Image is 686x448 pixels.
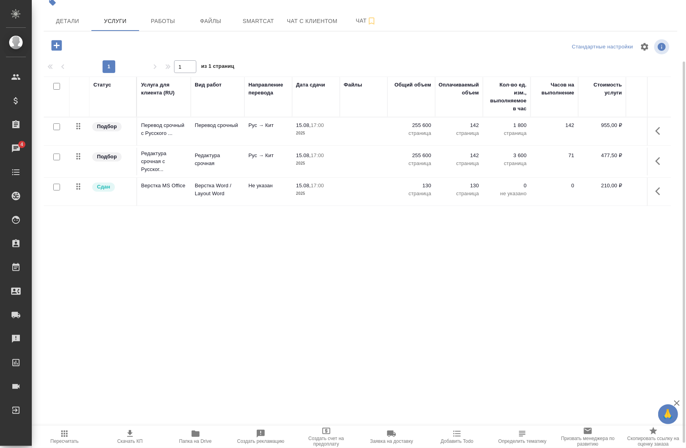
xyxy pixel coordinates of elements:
[439,182,479,190] p: 130
[97,426,163,448] button: Скачать КП
[490,426,555,448] button: Определить тематику
[144,16,182,26] span: Работы
[424,426,490,448] button: Добавить Todo
[630,81,670,97] div: Скидка / наценка
[141,150,187,173] p: Редактура срочная с Русског...
[439,152,479,160] p: 142
[658,404,678,424] button: 🙏
[570,41,635,53] div: split button
[296,190,336,198] p: 2025
[395,81,431,89] div: Общий объем
[298,436,354,447] span: Создать счет на предоплату
[97,123,117,131] p: Подбор
[97,183,110,191] p: Сдан
[582,152,622,160] p: 477,50 ₽
[46,37,68,54] button: Добавить услугу
[630,182,670,190] p: 0 %
[192,16,230,26] span: Файлы
[248,182,288,190] p: Не указан
[441,438,473,444] span: Добавить Todo
[439,190,479,198] p: страница
[141,182,187,190] p: Верстка MS Office
[228,426,294,448] button: Создать рекламацию
[287,16,337,26] span: Чат с клиентом
[311,183,324,188] p: 17:00
[370,438,413,444] span: Заявка на доставку
[391,190,431,198] p: страница
[296,152,311,158] p: 15.08,
[237,438,285,444] span: Создать рекламацию
[487,152,527,160] p: 3 600
[296,129,336,137] p: 2025
[651,121,670,140] button: Показать кнопки
[344,81,362,89] div: Файлы
[141,121,187,137] p: Перевод срочный с Русского ...
[651,152,670,171] button: Показать кнопки
[487,121,527,129] p: 1 800
[296,122,311,128] p: 15.08,
[487,81,527,113] div: Кол-во ед. изм., выполняемое в час
[625,436,681,447] span: Скопировать ссылку на оценку заказа
[487,129,527,137] p: страница
[635,37,654,56] span: Настроить таблицу
[560,436,616,447] span: Призвать менеджера по развитию
[117,438,143,444] span: Скачать КП
[311,122,324,128] p: 17:00
[48,16,87,26] span: Детали
[201,62,234,73] span: из 1 страниц
[487,190,527,198] p: не указано
[16,140,28,148] span: 4
[359,426,424,448] button: Заявка на доставку
[163,426,228,448] button: Папка на Drive
[239,16,277,26] span: Smartcat
[498,438,546,444] span: Определить тематику
[391,182,431,190] p: 130
[531,148,578,175] td: 71
[630,121,670,129] p: 0 %
[391,129,431,137] p: страница
[367,16,376,26] svg: Подписаться
[97,153,117,161] p: Подбор
[620,426,686,448] button: Скопировать ссылку на оценку заказа
[651,182,670,201] button: Показать кнопки
[347,16,385,26] span: Чат
[248,152,288,160] p: Рус → Кит
[535,81,574,97] div: Часов на выполнение
[439,160,479,167] p: страница
[93,81,111,89] div: Статус
[179,438,212,444] span: Папка на Drive
[555,426,621,448] button: Призвать менеджера по развитию
[311,152,324,158] p: 17:00
[32,426,97,448] button: Пересчитать
[141,81,187,97] div: Услуга для клиента (RU)
[487,160,527,167] p: страница
[391,121,431,129] p: 255 600
[439,81,479,97] div: Оплачиваемый объем
[195,152,240,167] p: Редактура срочная
[296,183,311,188] p: 15.08,
[582,121,622,129] p: 955,00 ₽
[531,117,578,145] td: 142
[439,129,479,137] p: страница
[248,81,288,97] div: Направление перевода
[630,152,670,160] p: 0 %
[293,426,359,448] button: Создать счет на предоплату
[195,121,240,129] p: Перевод срочный
[654,39,671,54] span: Посмотреть информацию
[439,121,479,129] p: 142
[2,138,30,158] a: 4
[296,81,325,89] div: Дата сдачи
[582,182,622,190] p: 210,00 ₽
[96,16,134,26] span: Услуги
[391,160,431,167] p: страница
[248,121,288,129] p: Рус → Кит
[195,81,222,89] div: Вид работ
[391,152,431,160] p: 255 600
[582,81,622,97] div: Стоимость услуги
[531,178,578,206] td: 0
[50,438,79,444] span: Пересчитать
[661,406,675,423] span: 🙏
[296,160,336,167] p: 2025
[487,182,527,190] p: 0
[195,182,240,198] p: Верстка Word / Layout Word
